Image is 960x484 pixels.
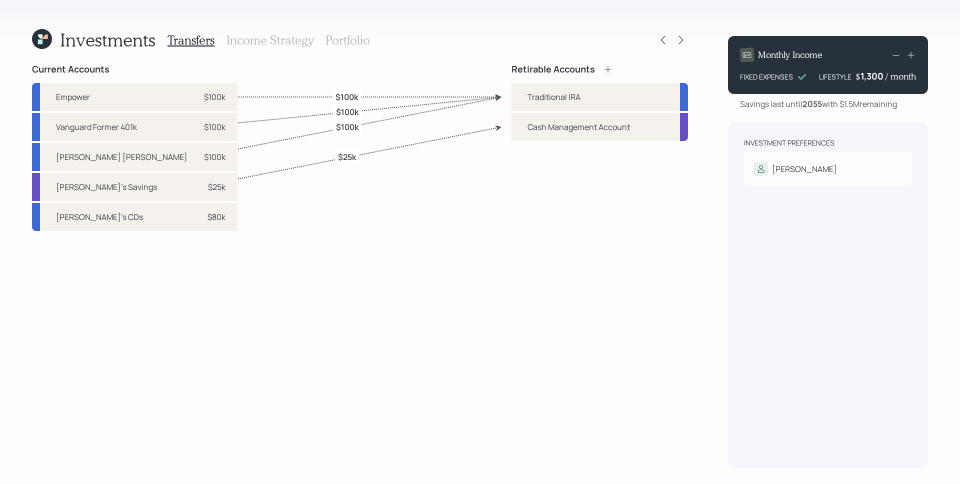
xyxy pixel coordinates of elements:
div: Traditional IRA [527,91,580,103]
div: $100k [204,151,225,163]
div: [PERSON_NAME]'s CDs [56,211,143,223]
h1: Investments [60,29,155,50]
b: 2055 [802,98,822,109]
h3: Portfolio [325,33,370,47]
label: $25k [338,151,356,162]
div: [PERSON_NAME]'s Savings [56,181,157,193]
h3: Transfers [167,33,214,47]
div: Cash Management Account [527,121,630,133]
div: Empower [56,91,90,103]
div: Vanguard Former 401k [56,121,137,133]
div: [PERSON_NAME] [PERSON_NAME] [56,151,187,163]
h4: Monthly Income [758,49,822,60]
div: FIXED EXPENSES [740,71,793,82]
div: LIFESTYLE [819,71,851,82]
div: 1,300 [860,70,885,82]
h4: $ [855,71,860,82]
h4: / month [885,71,916,82]
h3: Income Strategy [226,33,313,47]
label: $100k [336,121,358,132]
div: $25k [208,181,225,193]
div: $100k [204,121,225,133]
label: $100k [336,106,358,117]
label: $100k [335,91,358,102]
h4: Retirable Accounts [511,64,595,75]
div: Savings last until with $1.5M remaining [740,98,897,110]
h4: Current Accounts [32,64,109,75]
div: $100k [204,91,225,103]
div: Investment Preferences [744,138,834,148]
div: [PERSON_NAME] [772,163,837,175]
div: $80k [207,211,225,223]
